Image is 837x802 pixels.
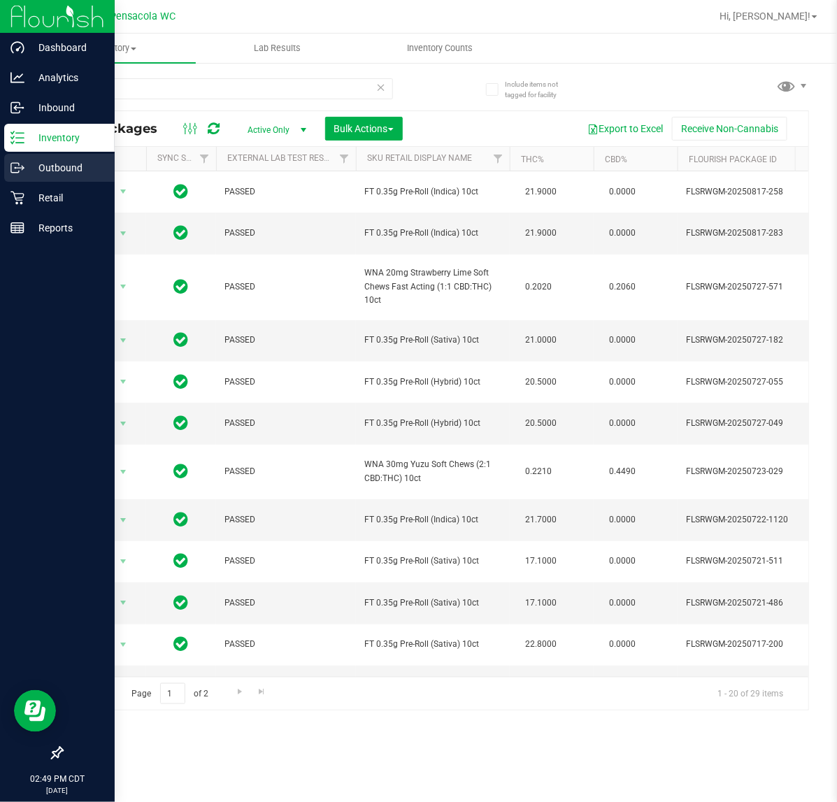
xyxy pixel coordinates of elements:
span: PASSED [224,596,348,610]
a: Lab Results [196,34,358,63]
span: PASSED [224,280,348,294]
span: PASSED [224,227,348,240]
span: select [115,552,132,571]
span: PASSED [224,417,348,430]
span: FT 0.35g Pre-Roll (Indica) 10ct [364,185,501,199]
span: FLSRWGM-20250817-258 [686,185,823,199]
span: select [115,593,132,613]
span: select [115,372,132,392]
p: Analytics [24,69,108,86]
span: 0.0000 [602,223,643,243]
span: FLSRWGM-20250727-055 [686,375,823,389]
span: Lab Results [235,42,320,55]
span: In Sync [174,634,189,654]
p: Outbound [24,159,108,176]
span: 1 - 20 of 29 items [706,683,794,704]
inline-svg: Dashboard [10,41,24,55]
a: Go to the next page [229,683,250,702]
span: select [115,224,132,243]
inline-svg: Outbound [10,161,24,175]
span: 0.4490 [602,461,643,482]
span: select [115,182,132,201]
span: WNA 30mg Yuzu Soft Chews (2:1 CBD:THC) 10ct [364,458,501,485]
span: Clear [376,78,386,96]
span: 20.5000 [518,413,564,434]
span: 22.8000 [518,634,564,654]
span: In Sync [174,461,189,481]
span: Pensacola WC [110,10,176,22]
span: Bulk Actions [334,123,394,134]
span: WNA 20mg Strawberry Lime Soft Chews Fast Acting (1:1 CBD:THC) 10ct [364,266,501,307]
span: 21.9000 [518,223,564,243]
a: Inventory Counts [359,34,521,63]
span: 0.0000 [602,551,643,571]
span: select [115,635,132,654]
p: Inbound [24,99,108,116]
span: 0.2060 [602,277,643,297]
span: In Sync [174,223,189,243]
a: Filter [193,147,216,171]
a: Sku Retail Display Name [367,153,472,163]
a: Flourish Package ID [689,155,777,164]
span: PASSED [224,638,348,651]
span: All Packages [73,121,171,136]
span: FLSRWGM-20250817-283 [686,227,823,240]
span: 0.0000 [602,593,643,613]
span: 21.0000 [518,330,564,350]
span: FT 0.35g Pre-Roll (Sativa) 10ct [364,334,501,347]
span: PASSED [224,334,348,347]
span: 0.0000 [602,413,643,434]
span: 0.0000 [602,372,643,392]
button: Export to Excel [578,117,672,141]
span: FLSRWGM-20250727-182 [686,334,823,347]
span: In Sync [174,551,189,571]
span: select [115,510,132,530]
a: External Lab Test Result [227,153,337,163]
a: THC% [521,155,544,164]
span: PASSED [224,185,348,199]
inline-svg: Retail [10,191,24,205]
p: Retail [24,189,108,206]
p: Inventory [24,129,108,146]
span: FT 0.35g Pre-Roll (Sativa) 10ct [364,596,501,610]
a: CBD% [605,155,627,164]
a: Go to the last page [252,683,272,702]
a: Filter [333,147,356,171]
button: Bulk Actions [325,117,403,141]
span: select [115,462,132,482]
span: 0.2210 [518,461,559,482]
span: In Sync [174,182,189,201]
span: Page of 2 [120,683,220,705]
inline-svg: Inbound [10,101,24,115]
span: Inventory Counts [388,42,492,55]
span: Include items not tagged for facility [505,79,575,100]
span: FLSRWGM-20250727-571 [686,280,823,294]
span: PASSED [224,375,348,389]
span: FT 0.35g Pre-Roll (Hybrid) 10ct [364,417,501,430]
span: 0.0000 [602,510,643,530]
span: FT 0.35g Pre-Roll (Hybrid) 10ct [364,375,501,389]
inline-svg: Reports [10,221,24,235]
span: 17.1000 [518,593,564,613]
a: Filter [487,147,510,171]
span: Inventory [34,42,196,55]
iframe: Resource center [14,690,56,732]
span: 0.0000 [602,330,643,350]
span: 0.0000 [602,182,643,202]
span: 21.9000 [518,182,564,202]
span: select [115,414,132,434]
span: FLSRWGM-20250723-029 [686,465,823,478]
p: [DATE] [6,785,108,796]
span: FT 0.35g Pre-Roll (Sativa) 10ct [364,638,501,651]
span: select [115,331,132,350]
span: In Sync [174,372,189,392]
span: In Sync [174,277,189,296]
span: Hi, [PERSON_NAME]! [720,10,810,22]
p: 02:49 PM CDT [6,773,108,785]
span: In Sync [174,510,189,529]
span: FT 0.35g Pre-Roll (Indica) 10ct [364,513,501,527]
span: FLSRWGM-20250721-486 [686,596,823,610]
span: select [115,277,132,296]
button: Receive Non-Cannabis [672,117,787,141]
span: In Sync [174,330,189,350]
